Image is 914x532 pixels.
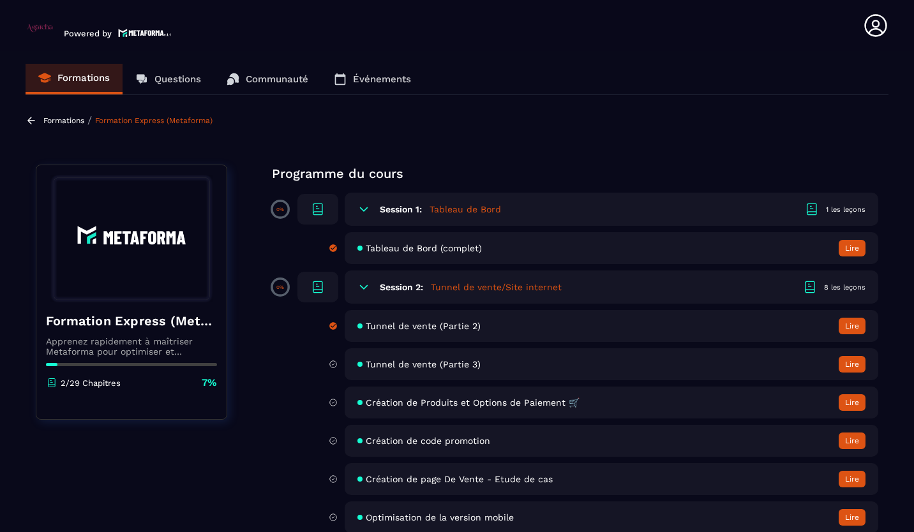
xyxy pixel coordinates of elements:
div: 1 les leçons [826,205,865,214]
a: Formations [26,64,123,94]
h4: Formation Express (Metaforma) [46,312,217,330]
span: Création de Produits et Options de Paiement 🛒 [366,397,580,408]
p: 7% [202,376,217,390]
img: logo [118,27,172,38]
span: Tableau de Bord (complet) [366,243,482,253]
h6: Session 2: [380,282,423,292]
a: Formation Express (Metaforma) [95,116,213,125]
p: Événements [353,73,411,85]
p: 0% [276,284,284,290]
h5: Tunnel de vente/Site internet [431,281,562,293]
p: 0% [276,207,284,212]
button: Lire [839,318,865,334]
span: Optimisation de la version mobile [366,512,514,522]
span: Création de page De Vente - Etude de cas [366,474,553,484]
a: Communauté [214,64,321,94]
p: Questions [154,73,201,85]
p: Apprenez rapidement à maîtriser Metaforma pour optimiser et automatiser votre business. 🚀 [46,336,217,357]
span: / [87,114,92,126]
h5: Tableau de Bord [430,203,501,216]
a: Formations [43,116,84,125]
button: Lire [839,432,865,449]
p: Communauté [246,73,308,85]
h6: Session 1: [380,204,422,214]
p: Formations [57,72,110,84]
button: Lire [839,240,865,256]
div: 8 les leçons [824,283,865,292]
a: Événements [321,64,424,94]
p: 2/29 Chapitres [61,378,121,388]
a: Questions [123,64,214,94]
button: Lire [839,356,865,373]
span: Tunnel de vente (Partie 2) [366,321,481,331]
p: Programme du cours [272,165,878,182]
p: Powered by [64,29,112,38]
span: Création de code promotion [366,436,490,446]
img: banner [46,175,217,302]
button: Lire [839,471,865,487]
img: logo-branding [26,18,54,38]
span: Tunnel de vente (Partie 3) [366,359,481,369]
button: Lire [839,394,865,411]
button: Lire [839,509,865,526]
